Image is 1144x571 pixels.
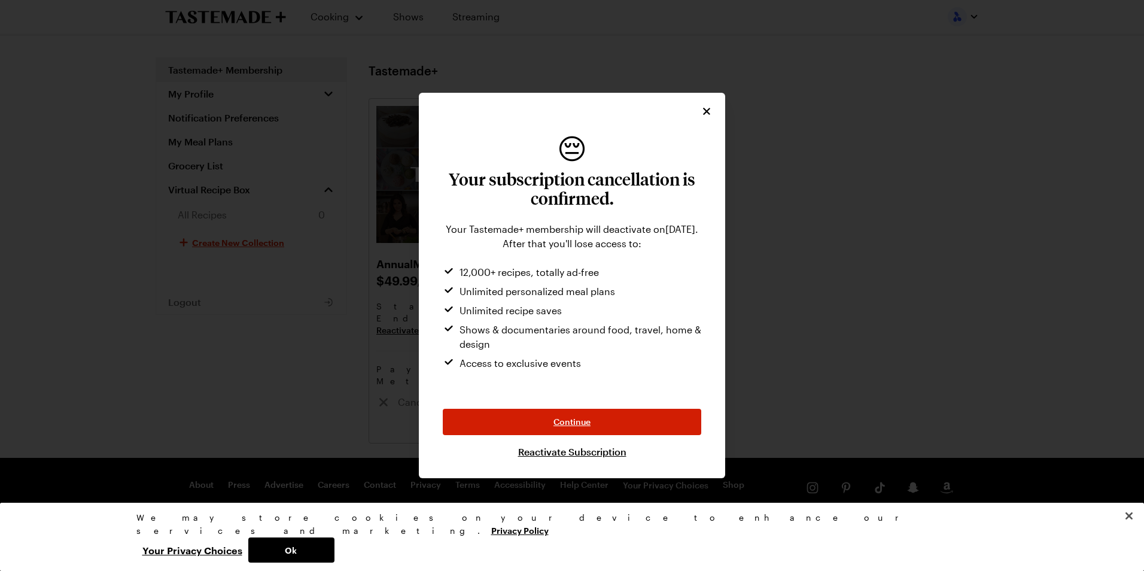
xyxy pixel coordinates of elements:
[700,105,713,118] button: Close
[248,537,334,563] button: Ok
[460,323,701,351] span: Shows & documentaries around food, travel, home & design
[460,284,615,299] span: Unlimited personalized meal plans
[136,511,998,563] div: Privacy
[1116,503,1142,529] button: Close
[460,303,562,318] span: Unlimited recipe saves
[136,511,998,537] div: We may store cookies on your device to enhance our services and marketing.
[460,265,599,280] span: 12,000+ recipes, totally ad-free
[491,524,549,536] a: More information about your privacy, opens in a new tab
[557,133,587,162] span: disappointed face emoji
[553,416,591,428] span: Continue
[443,169,701,208] h3: Your subscription cancellation is confirmed.
[518,445,626,459] a: Reactivate Subscription
[460,356,581,370] span: Access to exclusive events
[136,537,248,563] button: Your Privacy Choices
[443,409,701,435] button: Continue
[443,222,701,251] div: Your Tastemade+ membership will deactivate on [DATE] . After that you'll lose access to:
